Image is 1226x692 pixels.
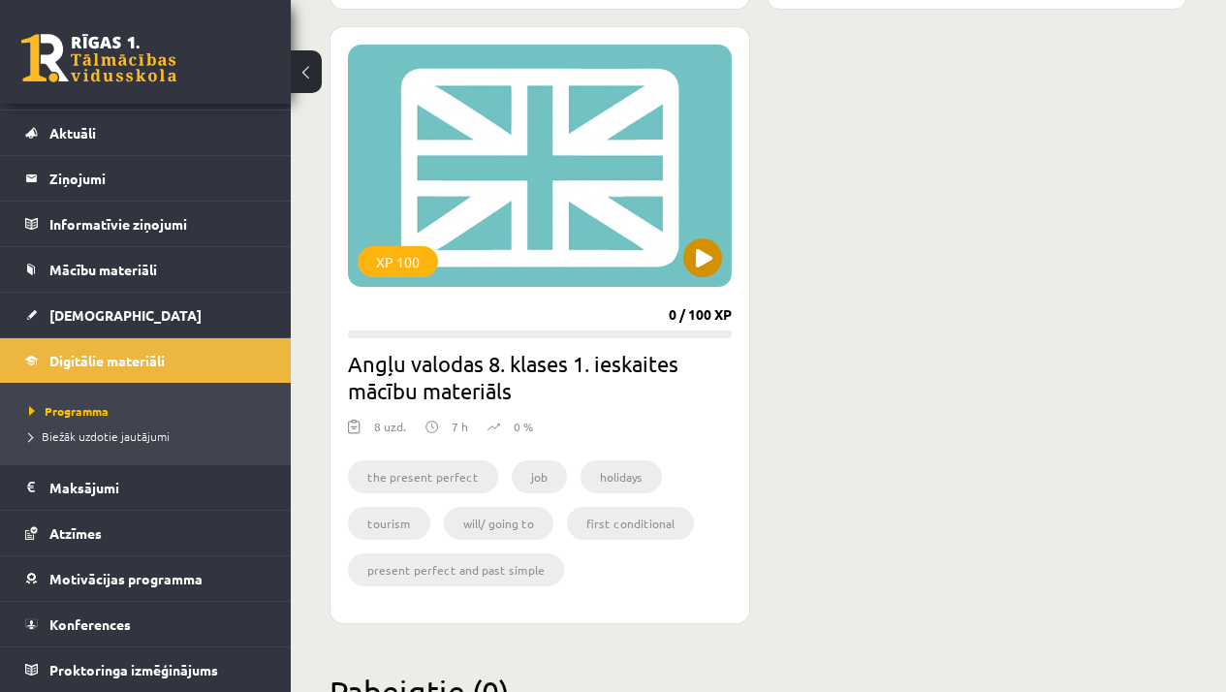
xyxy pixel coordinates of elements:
a: Rīgas 1. Tālmācības vidusskola [21,34,176,82]
span: Programma [29,403,109,419]
span: Konferences [49,615,131,633]
a: Biežāk uzdotie jautājumi [29,427,271,445]
p: 7 h [452,418,468,435]
legend: Informatīvie ziņojumi [49,202,267,246]
a: Mācību materiāli [25,247,267,292]
a: Atzīmes [25,511,267,555]
span: Biežāk uzdotie jautājumi [29,428,170,444]
span: Proktoringa izmēģinājums [49,661,218,678]
a: Aktuāli [25,110,267,155]
a: Maksājumi [25,465,267,510]
a: Konferences [25,602,267,646]
a: Ziņojumi [25,156,267,201]
span: Aktuāli [49,124,96,142]
a: Proktoringa izmēģinājums [25,647,267,692]
a: Digitālie materiāli [25,338,267,383]
a: [DEMOGRAPHIC_DATA] [25,293,267,337]
legend: Ziņojumi [49,156,267,201]
a: Programma [29,402,271,420]
li: the present perfect [348,460,498,493]
span: Atzīmes [49,524,102,542]
p: 0 % [514,418,533,435]
legend: Maksājumi [49,465,267,510]
li: first conditional [567,507,694,540]
li: holidays [581,460,662,493]
a: Informatīvie ziņojumi [25,202,267,246]
li: will/ going to [444,507,553,540]
li: present perfect and past simple [348,553,564,586]
span: Digitālie materiāli [49,352,165,369]
div: 8 uzd. [374,418,406,447]
span: Motivācijas programma [49,570,203,587]
li: job [512,460,567,493]
span: Mācību materiāli [49,261,157,278]
div: XP 100 [358,246,438,277]
li: tourism [348,507,430,540]
span: [DEMOGRAPHIC_DATA] [49,306,202,324]
a: Motivācijas programma [25,556,267,601]
h2: Angļu valodas 8. klases 1. ieskaites mācību materiāls [348,350,732,404]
